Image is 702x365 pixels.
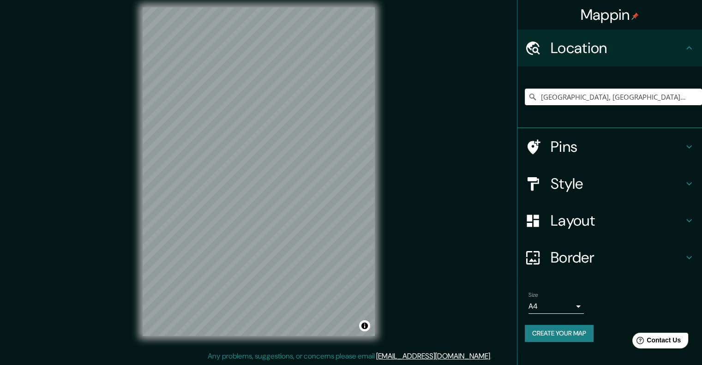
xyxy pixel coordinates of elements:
div: . [493,351,495,362]
input: Pick your city or area [525,89,702,105]
div: Location [517,30,702,66]
h4: Pins [551,138,684,156]
img: pin-icon.png [631,12,639,20]
div: Layout [517,202,702,239]
h4: Style [551,174,684,193]
h4: Layout [551,211,684,230]
a: [EMAIL_ADDRESS][DOMAIN_NAME] [376,351,490,361]
iframe: Help widget launcher [620,329,692,355]
h4: Location [551,39,684,57]
canvas: Map [143,7,375,336]
h4: Border [551,248,684,267]
p: Any problems, suggestions, or concerns please email . [208,351,492,362]
button: Toggle attribution [359,320,370,331]
button: Create your map [525,325,594,342]
div: . [492,351,493,362]
div: Pins [517,128,702,165]
label: Size [528,291,538,299]
h4: Mappin [581,6,639,24]
div: Style [517,165,702,202]
div: Border [517,239,702,276]
div: A4 [528,299,584,314]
